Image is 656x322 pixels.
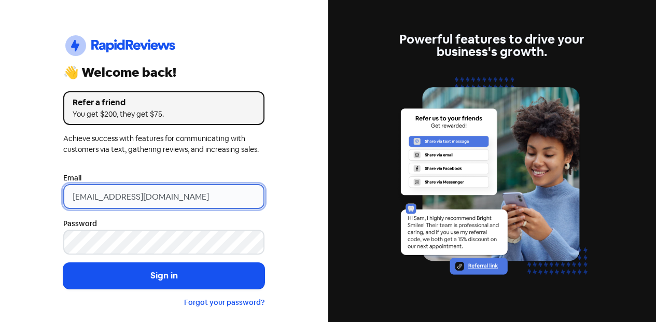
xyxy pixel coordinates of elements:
div: 👋 Welcome back! [63,66,264,79]
a: Forgot your password? [184,298,264,307]
div: Powerful features to drive your business's growth. [392,33,593,58]
button: Sign in [63,263,264,289]
img: referrals [392,71,593,294]
div: Refer a friend [73,96,255,109]
div: Achieve success with features for communicating with customers via text, gathering reviews, and i... [63,133,264,155]
input: Enter your email address... [63,184,264,209]
div: You get $200, they get $75. [73,109,255,120]
label: Email [63,173,81,184]
label: Password [63,218,97,229]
